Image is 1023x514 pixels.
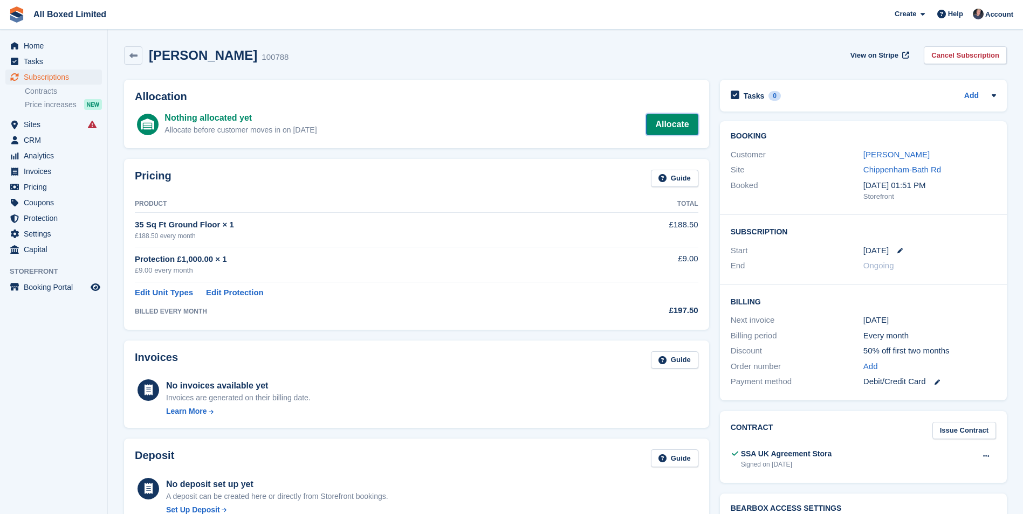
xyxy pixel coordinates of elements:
[166,491,388,502] p: A deposit can be created here or directly from Storefront bookings.
[89,281,102,294] a: Preview store
[24,70,88,85] span: Subscriptions
[24,242,88,257] span: Capital
[135,449,174,467] h2: Deposit
[744,91,765,101] h2: Tasks
[731,164,863,176] div: Site
[5,70,102,85] a: menu
[25,99,102,110] a: Price increases NEW
[5,211,102,226] a: menu
[741,448,832,460] div: SSA UK Agreement Stora
[166,392,311,404] div: Invoices are generated on their billing date.
[24,211,88,226] span: Protection
[5,54,102,69] a: menu
[24,117,88,132] span: Sites
[24,38,88,53] span: Home
[24,226,88,241] span: Settings
[5,133,102,148] a: menu
[731,226,996,237] h2: Subscription
[135,265,594,276] div: £9.00 every month
[731,376,863,388] div: Payment method
[24,280,88,295] span: Booking Portal
[731,422,773,440] h2: Contract
[5,164,102,179] a: menu
[731,330,863,342] div: Billing period
[135,231,594,241] div: £188.50 every month
[731,345,863,357] div: Discount
[166,406,311,417] a: Learn More
[25,100,77,110] span: Price increases
[135,196,594,213] th: Product
[731,179,863,202] div: Booked
[135,170,171,187] h2: Pricing
[863,191,996,202] div: Storefront
[731,260,863,272] div: End
[25,86,102,96] a: Contracts
[731,132,996,141] h2: Booking
[863,150,930,159] a: [PERSON_NAME]
[594,304,698,317] div: £197.50
[5,242,102,257] a: menu
[262,51,289,64] div: 100788
[731,504,996,513] h2: BearBox Access Settings
[731,149,863,161] div: Customer
[594,213,698,247] td: £188.50
[166,379,311,392] div: No invoices available yet
[135,307,594,316] div: BILLED EVERY MONTH
[863,314,996,327] div: [DATE]
[594,247,698,282] td: £9.00
[135,91,698,103] h2: Allocation
[594,196,698,213] th: Total
[166,406,207,417] div: Learn More
[924,46,1007,64] a: Cancel Subscription
[135,287,193,299] a: Edit Unit Types
[964,90,979,102] a: Add
[5,179,102,195] a: menu
[731,245,863,257] div: Start
[9,6,25,23] img: stora-icon-8386f47178a22dfd0bd8f6a31ec36ba5ce8667c1dd55bd0f319d3a0aa187defe.svg
[24,133,88,148] span: CRM
[206,287,264,299] a: Edit Protection
[731,296,996,307] h2: Billing
[731,360,863,373] div: Order number
[10,266,107,277] span: Storefront
[24,195,88,210] span: Coupons
[5,280,102,295] a: menu
[863,330,996,342] div: Every month
[985,9,1013,20] span: Account
[29,5,111,23] a: All Boxed Limited
[5,195,102,210] a: menu
[24,54,88,69] span: Tasks
[651,449,698,467] a: Guide
[863,376,996,388] div: Debit/Credit Card
[24,148,88,163] span: Analytics
[741,460,832,469] div: Signed on [DATE]
[895,9,916,19] span: Create
[863,165,941,174] a: Chippenham-Bath Rd
[932,422,996,440] a: Issue Contract
[166,478,388,491] div: No deposit set up yet
[731,314,863,327] div: Next invoice
[651,351,698,369] a: Guide
[24,179,88,195] span: Pricing
[5,226,102,241] a: menu
[135,219,594,231] div: 35 Sq Ft Ground Floor × 1
[24,164,88,179] span: Invoices
[863,345,996,357] div: 50% off first two months
[651,170,698,187] a: Guide
[973,9,984,19] img: Dan Goss
[850,50,898,61] span: View on Stripe
[149,48,257,62] h2: [PERSON_NAME]
[948,9,963,19] span: Help
[646,114,698,135] a: Allocate
[135,253,594,266] div: Protection £1,000.00 × 1
[164,112,317,124] div: Nothing allocated yet
[846,46,911,64] a: View on Stripe
[5,38,102,53] a: menu
[5,117,102,132] a: menu
[164,124,317,136] div: Allocate before customer moves in on [DATE]
[5,148,102,163] a: menu
[863,360,878,373] a: Add
[84,99,102,110] div: NEW
[88,120,97,129] i: Smart entry sync failures have occurred
[768,91,781,101] div: 0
